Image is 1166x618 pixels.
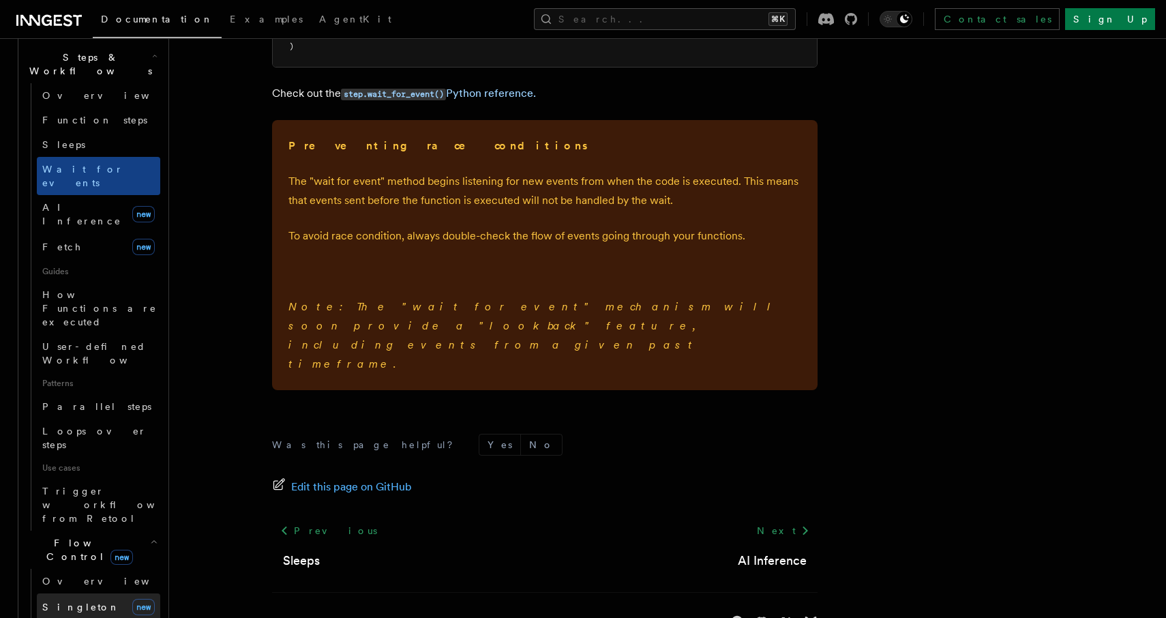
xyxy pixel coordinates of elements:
[24,45,160,83] button: Steps & Workflows
[230,14,303,25] span: Examples
[37,157,160,195] a: Wait for events
[37,261,160,282] span: Guides
[272,84,818,104] p: Check out the
[288,172,801,210] p: The "wait for event" method begins listening for new events from when the code is executed. This ...
[1065,8,1155,30] a: Sign Up
[479,435,520,455] button: Yes
[110,550,133,565] span: new
[42,164,123,188] span: Wait for events
[768,12,788,26] kbd: ⌘K
[42,341,165,366] span: User-defined Workflows
[37,479,160,531] a: Trigger workflows from Retool
[132,239,155,255] span: new
[24,531,160,569] button: Flow Controlnew
[272,477,412,497] a: Edit this page on GitHub
[935,8,1060,30] a: Contact sales
[37,233,160,261] a: Fetchnew
[42,289,157,327] span: How Functions are executed
[132,599,155,615] span: new
[319,14,391,25] span: AgentKit
[749,518,818,543] a: Next
[288,226,801,246] p: To avoid race condition, always double-check the flow of events going through your functions.
[24,50,152,78] span: Steps & Workflows
[288,300,781,370] em: Note: The "wait for event" mechanism will soon provide a "lookback" feature, including events fro...
[42,486,192,524] span: Trigger workflows from Retool
[24,536,150,563] span: Flow Control
[37,195,160,233] a: AI Inferencenew
[42,115,147,126] span: Function steps
[37,334,160,372] a: User-defined Workflows
[132,206,155,222] span: new
[534,8,796,30] button: Search...⌘K
[37,457,160,479] span: Use cases
[222,4,311,37] a: Examples
[272,438,462,452] p: Was this page helpful?
[738,551,807,570] a: AI Inference
[37,372,160,394] span: Patterns
[42,139,85,150] span: Sleeps
[311,4,400,37] a: AgentKit
[42,426,147,450] span: Loops over steps
[101,14,213,25] span: Documentation
[521,435,562,455] button: No
[880,11,912,27] button: Toggle dark mode
[37,132,160,157] a: Sleeps
[291,477,412,497] span: Edit this page on GitHub
[42,241,82,252] span: Fetch
[42,202,121,226] span: AI Inference
[37,83,160,108] a: Overview
[341,87,536,100] a: step.wait_for_event()Python reference.
[93,4,222,38] a: Documentation
[42,576,183,587] span: Overview
[42,90,183,101] span: Overview
[283,551,320,570] a: Sleeps
[37,282,160,334] a: How Functions are executed
[272,518,385,543] a: Previous
[37,569,160,593] a: Overview
[37,419,160,457] a: Loops over steps
[37,394,160,419] a: Parallel steps
[24,83,160,531] div: Steps & Workflows
[42,401,151,412] span: Parallel steps
[341,89,446,100] code: step.wait_for_event()
[288,139,590,152] strong: Preventing race conditions
[37,108,160,132] a: Function steps
[42,602,120,613] span: Singleton
[289,42,294,51] span: )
